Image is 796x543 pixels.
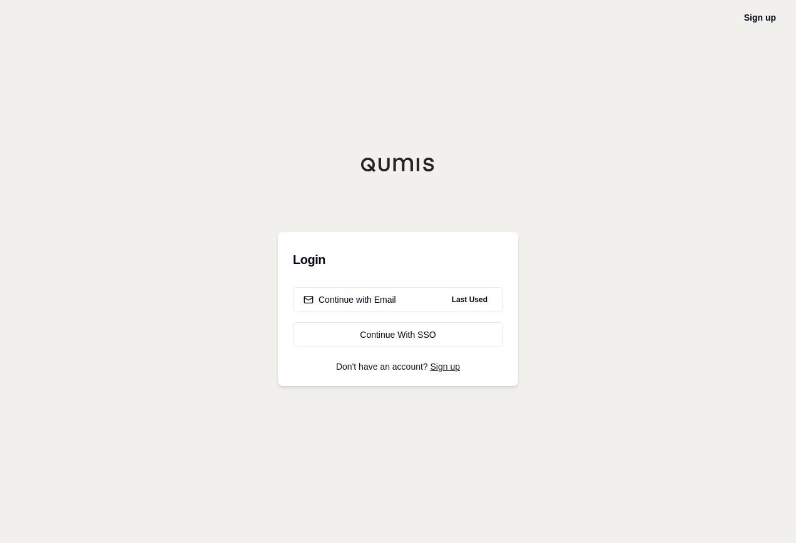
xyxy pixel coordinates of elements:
p: Don't have an account? [293,362,503,371]
span: Last Used [447,292,492,307]
h3: Login [293,247,503,272]
div: Continue With SSO [304,328,492,341]
a: Sign up [744,13,776,23]
div: Continue with Email [304,293,396,306]
a: Sign up [431,362,460,372]
a: Continue With SSO [293,322,503,347]
button: Continue with EmailLast Used [293,287,503,312]
img: Qumis [360,157,436,172]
